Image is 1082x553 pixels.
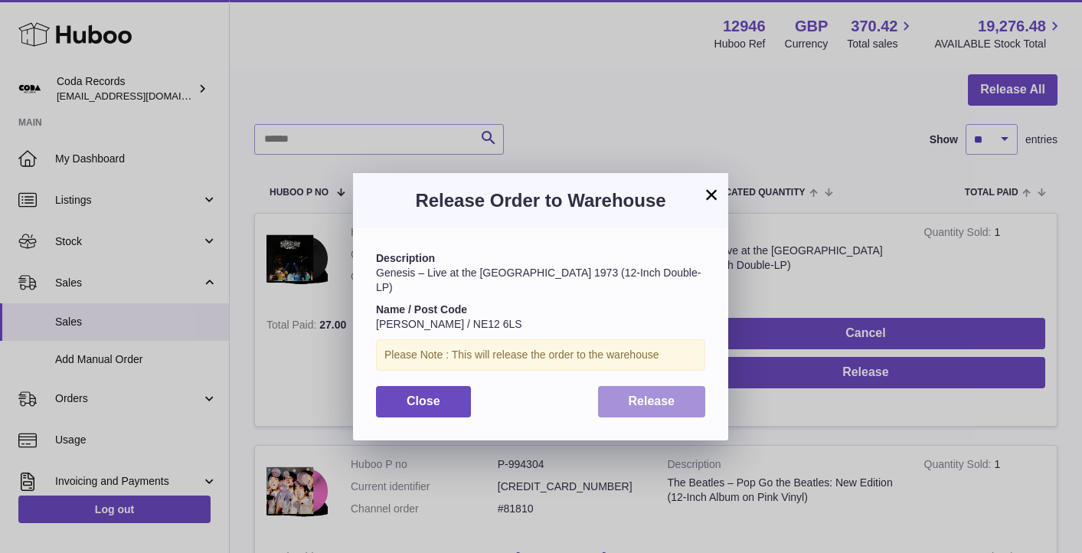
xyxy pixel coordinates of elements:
[598,386,706,417] button: Release
[376,267,701,293] span: Genesis – Live at the [GEOGRAPHIC_DATA] 1973 (12-Inch Double-LP)
[407,394,440,407] span: Close
[629,394,675,407] span: Release
[376,318,522,330] span: [PERSON_NAME] / NE12 6LS
[376,188,705,213] h3: Release Order to Warehouse
[702,185,721,204] button: ×
[376,252,435,264] strong: Description
[376,339,705,371] div: Please Note : This will release the order to the warehouse
[376,303,467,316] strong: Name / Post Code
[376,386,471,417] button: Close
